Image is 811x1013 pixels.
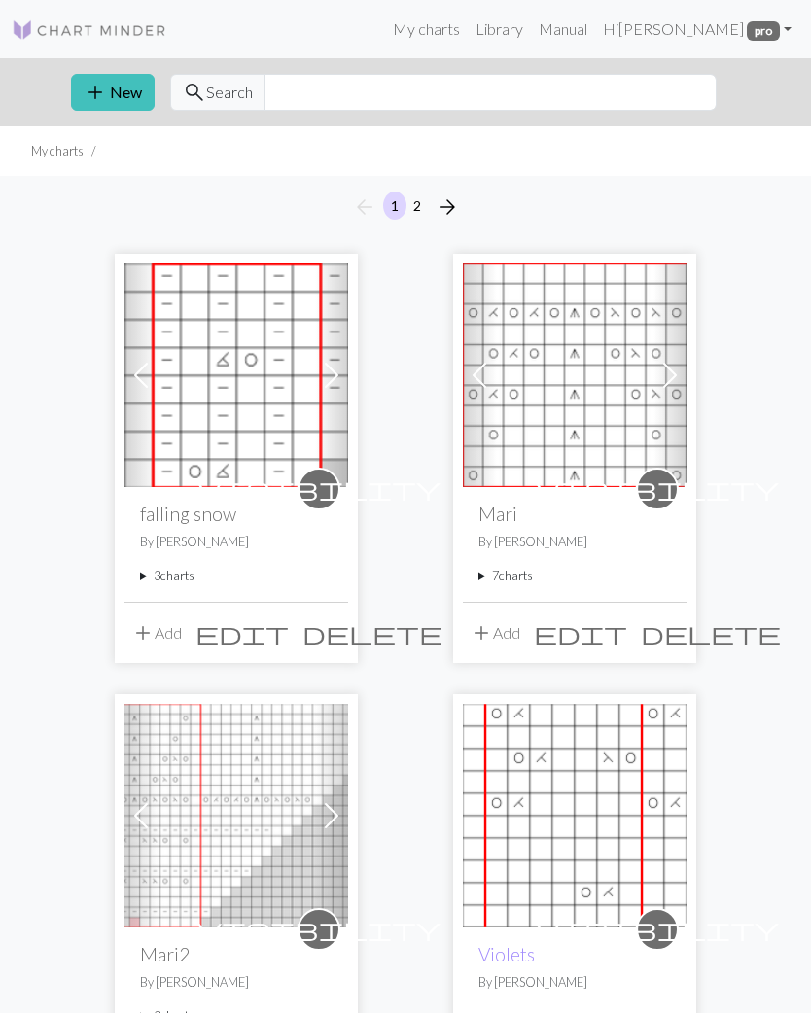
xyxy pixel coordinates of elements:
img: Mariquilla A [463,263,687,487]
a: Library [468,10,531,49]
a: Mariquilla A [463,364,687,382]
span: search [183,79,206,106]
button: Add [124,614,189,651]
button: Next [428,192,467,223]
a: falling snow [124,364,348,382]
span: visibility [197,914,441,944]
summary: 7charts [478,567,671,585]
a: Hi[PERSON_NAME] pro [595,10,799,49]
button: New [71,74,155,111]
span: visibility [197,473,441,504]
button: Delete [634,614,788,651]
span: delete [641,619,781,646]
span: edit [534,619,627,646]
span: visibility [536,473,779,504]
h2: Mari [478,503,671,525]
span: delete [302,619,442,646]
img: Mari2 [124,704,348,927]
button: Edit [527,614,634,651]
summary: 3charts [140,567,333,585]
button: 1 [383,192,406,220]
a: Mari2 [124,804,348,822]
a: My charts [385,10,468,49]
p: By [PERSON_NAME] [478,533,671,551]
i: Edit [195,621,289,645]
span: add [470,619,493,646]
i: private [536,910,779,949]
a: Violets [463,804,687,822]
i: private [197,910,441,949]
span: arrow_forward [436,193,459,221]
i: private [197,470,441,508]
button: 2 [405,192,429,220]
button: Delete [296,614,449,651]
i: private [536,470,779,508]
span: add [84,79,107,106]
span: pro [747,21,780,41]
span: add [131,619,155,646]
p: By [PERSON_NAME] [140,533,333,551]
p: By [PERSON_NAME] [140,973,333,992]
h2: falling snow [140,503,333,525]
span: Search [206,81,253,104]
a: Manual [531,10,595,49]
nav: Page navigation [345,192,467,223]
li: My charts [31,142,84,160]
p: By [PERSON_NAME] [478,973,671,992]
i: Next [436,195,459,219]
span: visibility [536,914,779,944]
img: falling snow [124,263,348,487]
a: Violets [478,943,535,965]
img: Violets [463,704,687,927]
h2: Mari2 [140,943,333,965]
img: Logo [12,18,167,42]
button: Add [463,614,527,651]
button: Edit [189,614,296,651]
span: edit [195,619,289,646]
i: Edit [534,621,627,645]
